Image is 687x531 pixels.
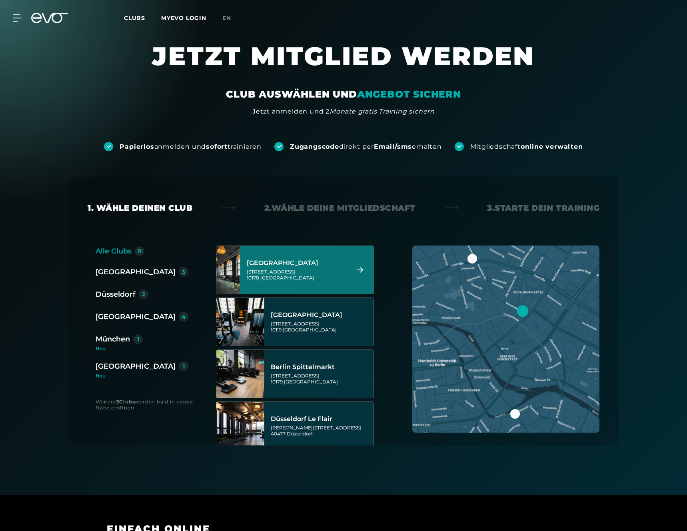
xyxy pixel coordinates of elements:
div: Düsseldorf Le Flair [271,415,371,423]
em: ANGEBOT SICHERN [357,88,461,100]
div: [STREET_ADDRESS] 10178 [GEOGRAPHIC_DATA] [247,269,347,281]
img: Berlin Rosenthaler Platz [216,298,264,346]
strong: 3 [116,399,120,405]
div: 1 [183,363,185,369]
div: München [96,333,130,345]
em: Monate gratis Training sichern [330,108,435,115]
div: [STREET_ADDRESS] 10119 [GEOGRAPHIC_DATA] [271,321,371,333]
strong: Zugangscode [290,143,339,150]
img: Düsseldorf Le Flair [216,402,264,450]
a: Clubs [124,14,161,22]
div: 3 [182,269,185,275]
div: 4 [182,314,186,319]
a: en [222,14,241,23]
div: Jetzt anmelden und 2 [252,107,435,116]
div: CLUB AUSWÄHLEN UND [226,88,461,101]
strong: sofort [206,143,228,150]
div: Mitgliedschaft [470,142,583,151]
a: MYEVO LOGIN [161,14,206,22]
div: [PERSON_NAME][STREET_ADDRESS] 40477 Düsseldorf [271,425,371,437]
div: 1 [137,336,139,342]
img: Berlin Spittelmarkt [216,350,264,398]
strong: Clubs [119,399,135,405]
div: [GEOGRAPHIC_DATA] [96,311,176,322]
div: [GEOGRAPHIC_DATA] [96,266,176,277]
img: Berlin Alexanderplatz [204,246,252,294]
div: Neu [96,346,195,351]
div: anmelden und trainieren [120,142,262,151]
div: 2 [142,291,145,297]
span: Clubs [124,14,145,22]
div: 11 [138,248,142,254]
div: 3. Starte dein Training [487,202,599,214]
strong: online verwalten [521,143,583,150]
div: [GEOGRAPHIC_DATA] [96,361,176,372]
div: 1. Wähle deinen Club [88,202,192,214]
span: en [222,14,231,22]
h1: JETZT MITGLIED WERDEN [104,40,583,88]
div: [GEOGRAPHIC_DATA] [247,259,347,267]
div: direkt per erhalten [290,142,441,151]
img: map [412,246,599,433]
div: Neu [96,373,188,378]
div: [STREET_ADDRESS] 10179 [GEOGRAPHIC_DATA] [271,373,371,385]
div: 2. Wähle deine Mitgliedschaft [264,202,415,214]
div: Düsseldorf [96,289,136,300]
div: Weitere werden bald in deiner Nähe eröffnen [96,399,200,411]
div: Alle Clubs [96,246,132,257]
strong: Email/sms [374,143,412,150]
div: Berlin Spittelmarkt [271,363,371,371]
strong: Papierlos [120,143,154,150]
div: [GEOGRAPHIC_DATA] [271,311,371,319]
